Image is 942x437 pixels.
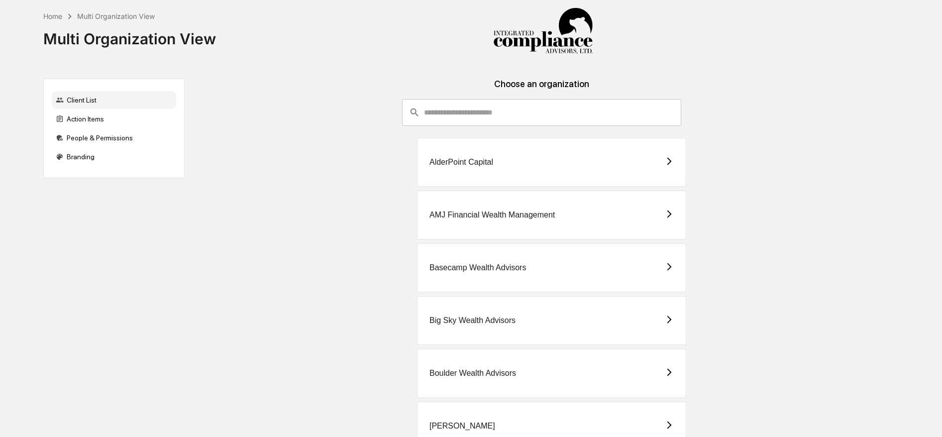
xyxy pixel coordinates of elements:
[429,422,495,431] div: [PERSON_NAME]
[77,12,155,20] div: Multi Organization View
[402,99,681,126] div: consultant-dashboard__filter-organizations-search-bar
[429,158,493,167] div: AlderPoint Capital
[429,263,526,272] div: Basecamp Wealth Advisors
[52,91,176,109] div: Client List
[52,110,176,128] div: Action Items
[493,8,593,55] img: Integrated Compliance Advisors
[429,369,516,378] div: Boulder Wealth Advisors
[52,148,176,166] div: Branding
[193,79,891,99] div: Choose an organization
[52,129,176,147] div: People & Permissions
[429,211,555,219] div: AMJ Financial Wealth Management
[429,316,516,325] div: Big Sky Wealth Advisors
[43,22,216,48] div: Multi Organization View
[43,12,62,20] div: Home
